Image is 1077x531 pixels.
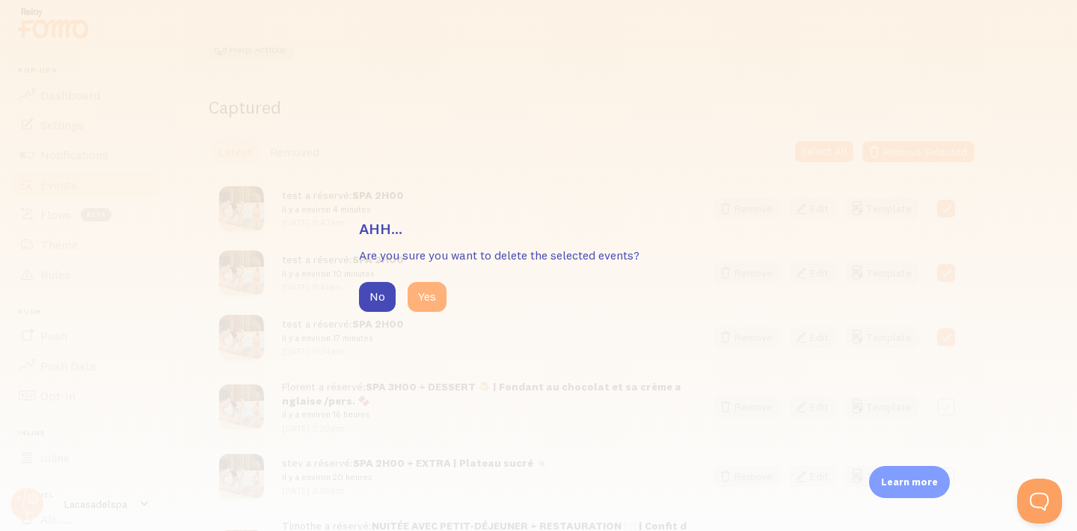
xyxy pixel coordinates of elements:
h3: Ahh... [359,219,718,239]
p: Are you sure you want to delete the selected events? [359,247,718,264]
iframe: Help Scout Beacon - Open [1017,479,1062,524]
div: Learn more [869,466,950,498]
button: Yes [408,282,447,312]
button: No [359,282,396,312]
p: Learn more [881,475,938,489]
